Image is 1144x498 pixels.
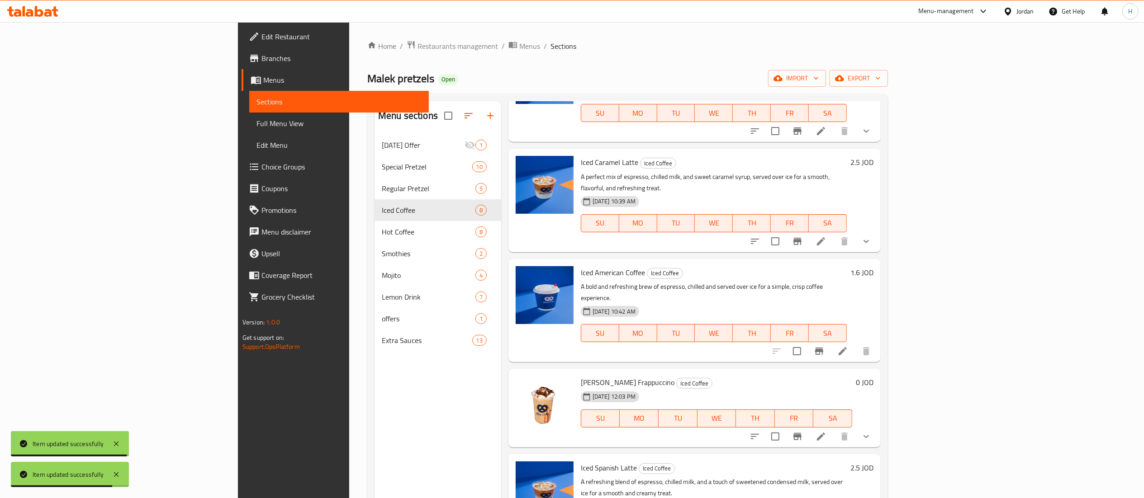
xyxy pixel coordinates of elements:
div: Open [438,74,459,85]
a: Menus [508,40,540,52]
button: TU [657,324,695,342]
a: Sections [249,91,429,113]
button: Branch-specific-item [787,426,808,447]
a: Choice Groups [242,156,429,178]
button: FR [771,104,809,122]
span: Select all sections [439,106,458,125]
span: SA [812,216,843,230]
div: Special Pretzel10 [375,156,501,178]
span: [PERSON_NAME] Frappuccino [581,376,674,389]
span: Edit Menu [256,140,422,150]
div: Jordan [1016,6,1034,16]
span: Extra Sauces [382,335,472,346]
button: TH [733,104,771,122]
nav: breadcrumb [367,40,888,52]
button: delete [834,426,855,447]
button: SA [809,214,847,232]
span: Promotions [261,205,422,216]
span: 7 [476,293,486,301]
span: SA [812,107,843,120]
span: Special Pretzel [382,161,472,172]
button: SA [809,104,847,122]
span: Get support on: [242,332,284,343]
a: Edit menu item [816,126,826,136]
button: WE [695,104,733,122]
button: delete [834,120,855,142]
span: Select to update [788,342,807,361]
span: TH [736,216,767,230]
span: Sections [256,96,422,107]
div: Mojito4 [375,264,501,286]
button: sort-choices [744,120,766,142]
span: MO [623,216,654,230]
img: Iced Caramel Latte [516,156,574,214]
div: items [472,161,487,172]
nav: Menu sections [375,131,501,355]
a: Edit Restaurant [242,26,429,47]
div: Iced Coffee8 [375,199,501,221]
span: TH [740,412,771,425]
div: items [475,205,487,216]
div: items [475,248,487,259]
button: sort-choices [744,426,766,447]
span: Sort sections [458,105,479,127]
button: delete [855,340,877,362]
div: Item updated successfully [33,470,104,479]
span: Hot Coffee [382,226,475,237]
span: SA [812,327,843,340]
a: Full Menu View [249,113,429,134]
a: Menus [242,69,429,91]
button: TH [733,324,771,342]
span: Branches [261,53,422,64]
button: Branch-specific-item [787,120,808,142]
span: 1.0.0 [266,316,280,328]
button: WE [695,324,733,342]
span: WE [698,216,729,230]
p: A perfect mix of espresso, chilled milk, and sweet caramel syrup, served over ice for a smooth, f... [581,171,847,194]
span: MO [623,107,654,120]
span: Menus [519,41,540,52]
span: import [775,73,819,84]
h6: 2.5 JOD [850,461,873,474]
span: [DATE] 10:42 AM [589,307,639,316]
span: 1 [476,141,486,150]
button: SU [581,214,619,232]
button: TH [733,214,771,232]
span: 2 [476,249,486,258]
span: TU [661,327,692,340]
h6: 1.6 JOD [850,266,873,279]
span: WE [698,327,729,340]
button: SU [581,409,620,428]
a: Restaurants management [407,40,498,52]
button: SA [813,409,852,428]
button: sort-choices [744,230,766,252]
span: Regular Pretzel [382,183,475,194]
span: Menu disclaimer [261,226,422,237]
div: items [475,140,487,150]
a: Coupons [242,178,429,199]
span: Lemon Drink [382,291,475,302]
span: SA [817,412,849,425]
span: export [837,73,881,84]
button: MO [619,324,657,342]
span: 8 [476,228,486,236]
div: Ramadan Offer [382,140,465,150]
button: FR [775,409,814,428]
span: Upsell [261,248,422,259]
li: / [544,41,547,52]
div: offers1 [375,308,501,329]
span: Iced Coffee [382,205,475,216]
div: offers [382,313,475,324]
span: Iced Coffee [641,158,676,169]
div: Extra Sauces13 [375,329,501,351]
div: items [475,291,487,302]
span: Select to update [766,232,785,251]
span: Version: [242,316,265,328]
span: SU [585,216,616,230]
span: [DATE] 10:39 AM [589,197,639,206]
button: Branch-specific-item [787,230,808,252]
